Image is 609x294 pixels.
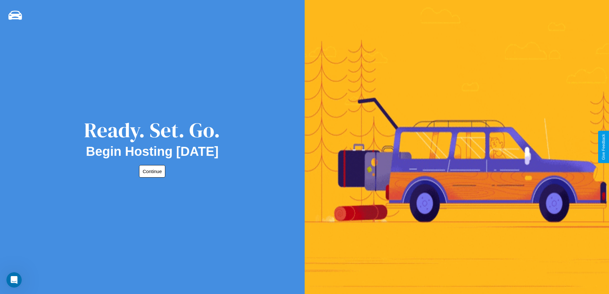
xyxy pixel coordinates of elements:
div: Give Feedback [601,134,606,160]
div: Ready. Set. Go. [84,116,220,144]
iframe: Intercom live chat [6,272,22,288]
button: Continue [139,165,165,178]
h2: Begin Hosting [DATE] [86,144,219,159]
